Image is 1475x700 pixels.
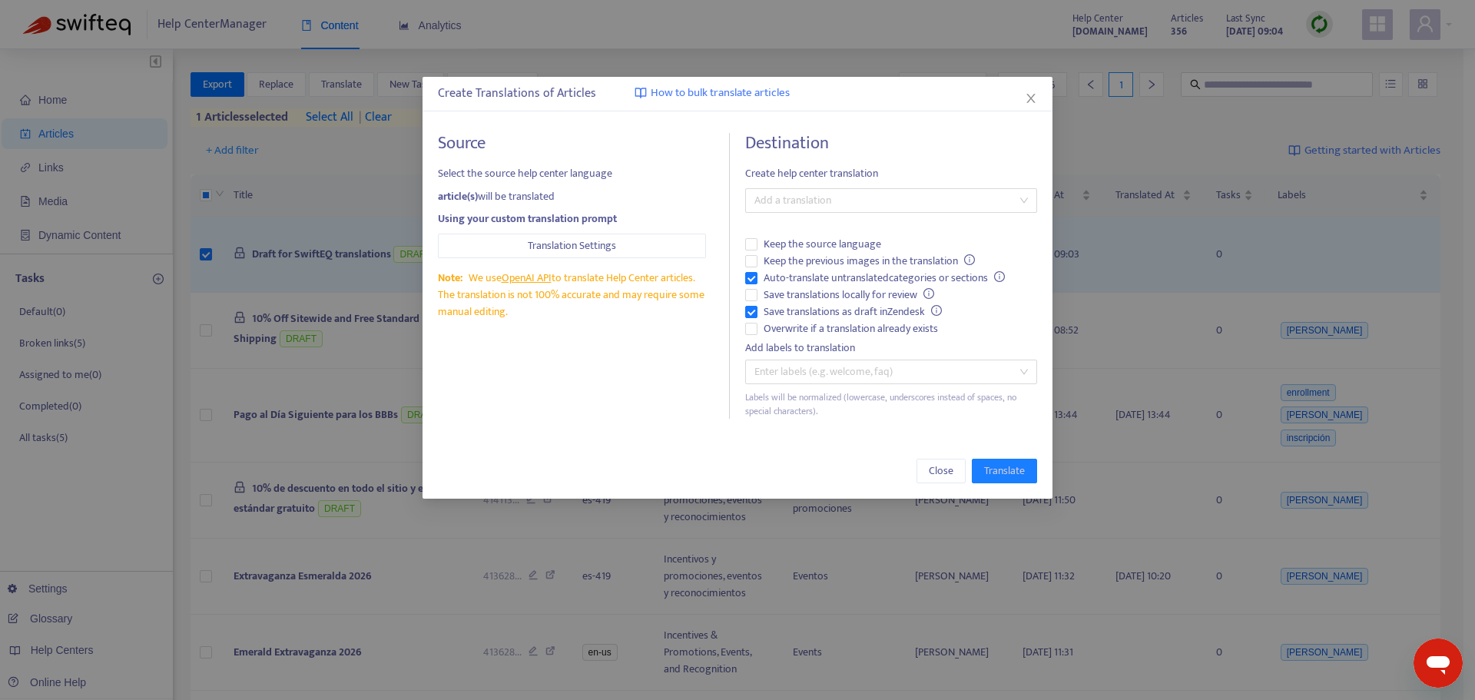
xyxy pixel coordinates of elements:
[931,305,942,316] span: info-circle
[964,254,975,265] span: info-circle
[635,85,790,102] a: How to bulk translate articles
[438,234,706,258] button: Translation Settings
[745,133,1037,154] h4: Destination
[757,304,948,320] span: Save translations as draft in Zendesk
[923,288,934,299] span: info-circle
[1414,639,1463,688] iframe: Button to launch messaging window
[438,211,706,227] div: Using your custom translation prompt
[929,463,953,479] span: Close
[757,236,887,253] span: Keep the source language
[745,340,1037,357] div: Add labels to translation
[438,188,706,205] div: will be translated
[757,270,1011,287] span: Auto-translate untranslated categories or sections
[438,133,706,154] h4: Source
[745,165,1037,182] span: Create help center translation
[757,287,940,304] span: Save translations locally for review
[745,390,1037,420] div: Labels will be normalized (lowercase, underscores instead of spaces, no special characters).
[757,320,944,337] span: Overwrite if a translation already exists
[1025,92,1037,105] span: close
[438,165,706,182] span: Select the source help center language
[635,87,647,99] img: image-link
[528,237,616,254] span: Translation Settings
[651,85,790,102] span: How to bulk translate articles
[994,271,1005,282] span: info-circle
[438,270,706,320] div: We use to translate Help Center articles. The translation is not 100% accurate and may require so...
[916,459,966,483] button: Close
[438,269,462,287] span: Note:
[757,253,981,270] span: Keep the previous images in the translation
[438,85,1037,103] div: Create Translations of Articles
[972,459,1037,483] button: Translate
[502,269,552,287] a: OpenAI API
[1023,90,1039,107] button: Close
[438,187,478,205] strong: article(s)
